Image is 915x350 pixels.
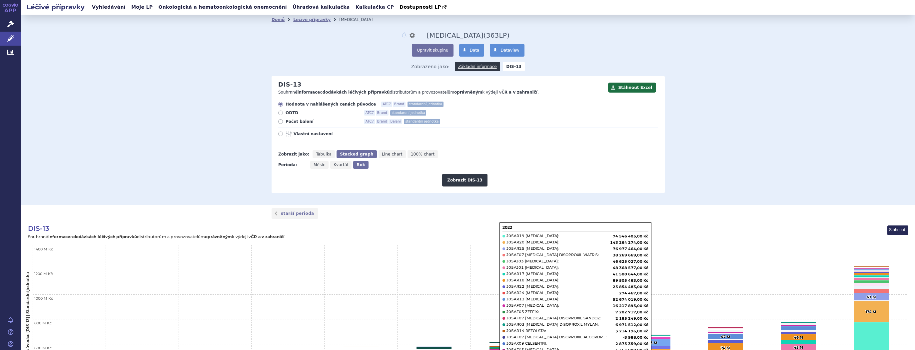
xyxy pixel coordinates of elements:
a: Kalkulačka CP [354,3,396,12]
rect: 2025, 9,533,134.00. J05AR13 TRIUMEQ. [854,269,889,271]
strong: informace [298,90,320,95]
a: Moje LP [129,3,155,12]
span: Rok [357,163,365,167]
rect: 2025, 22,325,921.00. J05AJ01 ISENTRESS. [854,278,889,280]
tspan: dodávkách léčivých přípravků [73,234,137,239]
rect: 2025, 22,704,814.00. J05AJ03 TIVICAY. [854,280,889,283]
rect: 2024, 15,081,406.00. J05AF07 VIREAD. [781,325,816,326]
a: Onkologická a hematoonkologická onemocnění [156,3,289,12]
span: Vlastní nastavení [294,131,367,137]
rect: 2021, 4,115,627.00. J05AR14 REZOLSTA. [562,345,598,346]
span: Měsíc [314,163,325,167]
a: Data [459,44,484,57]
button: View chart menu, DIS-13 [888,226,908,235]
a: Dostupnosti LP [398,3,450,12]
rect: 2020, 5,725,859.00. J05AR02 KIVEXA. [489,344,525,345]
text: 45 M [794,345,803,350]
a: Léčivé přípravky [293,17,331,22]
span: Hodnota v nahlášených cenách původce [286,102,376,107]
span: Zobrazeno jako: [411,62,450,71]
tspan: ČR a v zahraničí [251,234,285,239]
strong: ČR a v zahraničí [501,90,537,95]
tspan: informace [48,234,71,239]
div: Zobrazit jako: [278,150,309,158]
rect: 2022, 5,774,161.00. J05AF07 TENOFOVIR DISOPROXIL TEVA. [635,334,671,335]
text: 1400 M Kč [34,247,53,251]
text: 47 M [721,334,730,339]
rect: 2022, 16,217,895.00. J05AF07 VIREAD. [635,337,671,339]
text: 53 M [648,340,657,345]
rect: 2024, 8,321,832.00. J05AR24 DELSTRIGO. [781,331,816,332]
rect: 2024, 44,613,821.00. J05AJ01 ISENTRESS. [781,344,816,350]
text: 174 M [866,309,876,314]
rect: 2024, 5,152,083.00. J05AF07 TENOFOVIR DISOPROXIL SANDOZ. [781,323,816,324]
span: Brand [393,102,406,107]
strong: dodávkách léčivých přípravků [323,90,390,95]
span: 100% chart [411,152,435,157]
li: HIV [339,15,381,25]
h2: DIS-13 [278,81,302,88]
span: Dostupnosti LP [400,4,441,10]
rect: 2025, 83,613.00. J05AF01 RETROVIR. [854,265,889,265]
rect: 2022, 25,854,483.00. J05AR22 SYMTUZA. [635,346,671,349]
rect: 2024, 9,883,769.00. J05AR03 EMTRICITABINE/TENOFOVIR DISOPROXIL MYLAN. [781,322,816,323]
rect: 2025, 8,306,337.00. J05AF07 VIREAD. [854,268,889,269]
strong: oprávněným [454,90,482,95]
button: Stáhnout Excel [608,83,656,93]
rect: 2023, 46,629,459.00. J05AR13 TRIUMEQ. [708,334,743,340]
text: 1000 M Kč [34,296,53,301]
span: Data [470,48,479,53]
rect: 2018, 6,800,303.00. J05AE10 PREZISTA. [344,346,379,347]
rect: 2020, 7,722,604.00. J05AR10 KALETRA. [489,342,525,343]
rect: 2025, 11,116,007.00. J05AR22 SYMTUZA. [854,272,889,273]
button: nastavení [409,31,416,39]
div: Perioda: [278,161,307,169]
span: ATC7 [364,119,375,124]
rect: 2025, 62,774,696.00. J05AR25 DOVATO. [854,293,889,301]
span: 363 [486,31,499,39]
span: Počet balení [286,119,359,124]
rect: 2019, 9,170,521.00. J05AR08 EVIPLERA. [417,346,452,347]
button: Upravit skupinu [412,44,453,57]
span: Kvartál [334,163,348,167]
rect: 2021, 15,041,528.00. J05AF07 VIREAD. [562,347,598,349]
rect: 2025, 31,243,394.00. J05AF07 TENOFOVIR DISOPROXIL VIATRIS. [854,289,889,293]
rect: 2025, 2,265,002.00. J05AF13 VEMLIDY. [854,266,889,266]
button: Zobrazit DIS-13 [442,174,487,186]
rect: 2024, 7,507,913.00. J05AF05 ZEFFIX. [781,324,816,325]
a: Základní informace [455,62,500,71]
rect: 2023, 9,546,506.00. J05AF07 TENOFOVIR DISOPROXIL TEVA. [708,327,743,329]
span: Brand [376,119,389,124]
tspan: oprávněným [205,234,232,239]
rect: 2025, 174,335,406.00. J05AR20 BIKTARVY. [854,301,889,322]
rect: 2025, 25,782,586.00. J05AJ04 VOCABRIA. [854,286,889,289]
a: Vyhledávání [90,3,128,12]
rect: 2025, 17,828,241.00. J05AR18 GENVOYA. [854,273,889,275]
rect: 2024, 859,033.00. J05AR02 KIVEXA. [781,320,816,320]
span: Line chart [382,152,403,157]
span: Stacked graph [340,152,374,157]
rect: 2020, 6,893,773.00. J05AF05 ZEFFIX. [489,348,525,349]
span: ATC7 [364,110,375,116]
rect: 2020, 9,817,668.00. J05AF07 TENOFOVIR DISOPROXIL TEVA. [489,345,525,346]
rect: 2022, 3,214,196.00. J05AR14 REZOLSTA. [635,335,671,335]
button: notifikace [401,31,408,39]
